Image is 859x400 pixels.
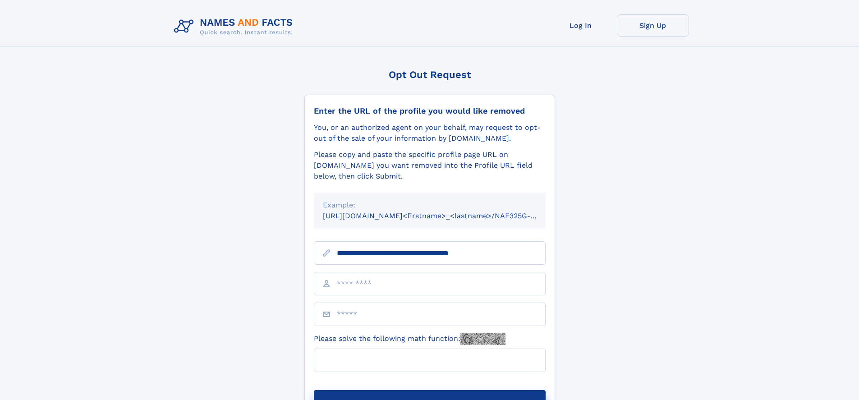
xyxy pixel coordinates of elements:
div: Please copy and paste the specific profile page URL on [DOMAIN_NAME] you want removed into the Pr... [314,149,546,182]
small: [URL][DOMAIN_NAME]<firstname>_<lastname>/NAF325G-xxxxxxxx [323,211,563,220]
label: Please solve the following math function: [314,333,505,345]
a: Sign Up [617,14,689,37]
a: Log In [545,14,617,37]
img: Logo Names and Facts [170,14,300,39]
div: Opt Out Request [304,69,555,80]
div: Example: [323,200,537,211]
div: You, or an authorized agent on your behalf, may request to opt-out of the sale of your informatio... [314,122,546,144]
div: Enter the URL of the profile you would like removed [314,106,546,116]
